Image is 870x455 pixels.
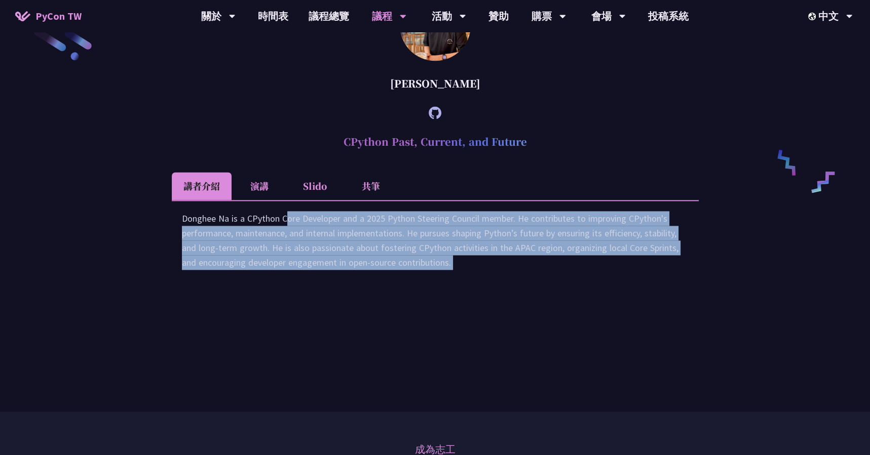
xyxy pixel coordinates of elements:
[172,127,699,157] h2: CPython Past, Current, and Future
[35,9,82,24] span: PyCon TW
[172,68,699,99] div: [PERSON_NAME]
[232,172,287,200] li: 演講
[287,172,343,200] li: Slido
[808,13,818,20] img: Locale Icon
[182,211,689,280] div: Donghee Na is a CPython Core Developer and a 2025 Python Steering Council member. He contributes ...
[172,172,232,200] li: 講者介紹
[5,4,92,29] a: PyCon TW
[15,11,30,21] img: Home icon of PyCon TW 2025
[343,172,399,200] li: 共筆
